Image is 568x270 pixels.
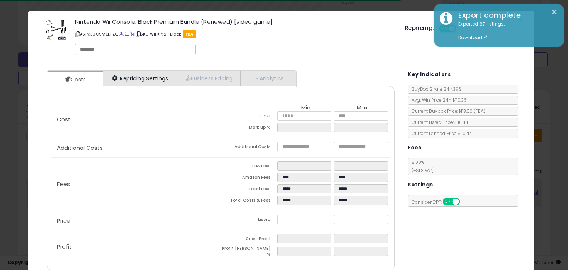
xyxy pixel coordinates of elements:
[408,97,467,103] span: Avg. Win Price 24h: $110.36
[408,159,434,173] span: 8.00 %
[453,21,558,41] div: Exported 67 listings.
[453,10,558,21] div: Export complete
[408,119,469,125] span: Current Listed Price: $110.44
[551,7,557,17] button: ×
[221,123,277,134] td: Mark up %
[408,199,470,205] span: Consider CPT:
[221,161,277,173] td: FBA Fees
[408,143,422,152] h5: Fees
[51,218,221,224] p: Price
[443,199,453,205] span: ON
[241,71,295,86] a: Analytics
[221,173,277,184] td: Amazon Fees
[183,30,196,38] span: FBA
[125,31,129,37] a: All offer listings
[221,111,277,123] td: Cost
[119,31,124,37] a: BuyBox page
[51,244,221,250] p: Profit
[130,31,134,37] a: Your listing only
[75,28,394,40] p: ASIN: B0C9MZLFZQ | SKU: Wii Kit 2- Black
[51,117,221,122] p: Cost
[408,108,486,114] span: Current Buybox Price:
[408,180,433,189] h5: Settings
[334,105,390,111] th: Max
[45,19,67,41] img: 41nZAEOgVoL._SL60_.jpg
[277,105,334,111] th: Min
[458,108,486,114] span: $113.00
[221,196,277,207] td: Total Costs & Fees
[51,145,221,151] p: Additional Costs
[458,34,487,41] a: Download
[408,130,472,136] span: Current Landed Price: $110.44
[103,71,176,86] a: Repricing Settings
[75,19,394,24] h3: Nintendo Wii Console, Black Premium Bundle (Renewed) [video game]
[405,25,435,31] h5: Repricing:
[221,184,277,196] td: Total Fees
[221,142,277,153] td: Additional Costs
[221,215,277,226] td: Listed
[221,234,277,246] td: Gross Profit
[408,70,451,79] h5: Key Indicators
[408,86,461,92] span: BuyBox Share 24h: 39%
[221,246,277,259] td: Profit [PERSON_NAME] %
[474,108,486,114] span: ( FBA )
[47,72,102,87] a: Costs
[51,181,221,187] p: Fees
[459,199,471,205] span: OFF
[176,71,241,86] a: Business Pricing
[408,167,434,173] span: (+$1.8 var)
